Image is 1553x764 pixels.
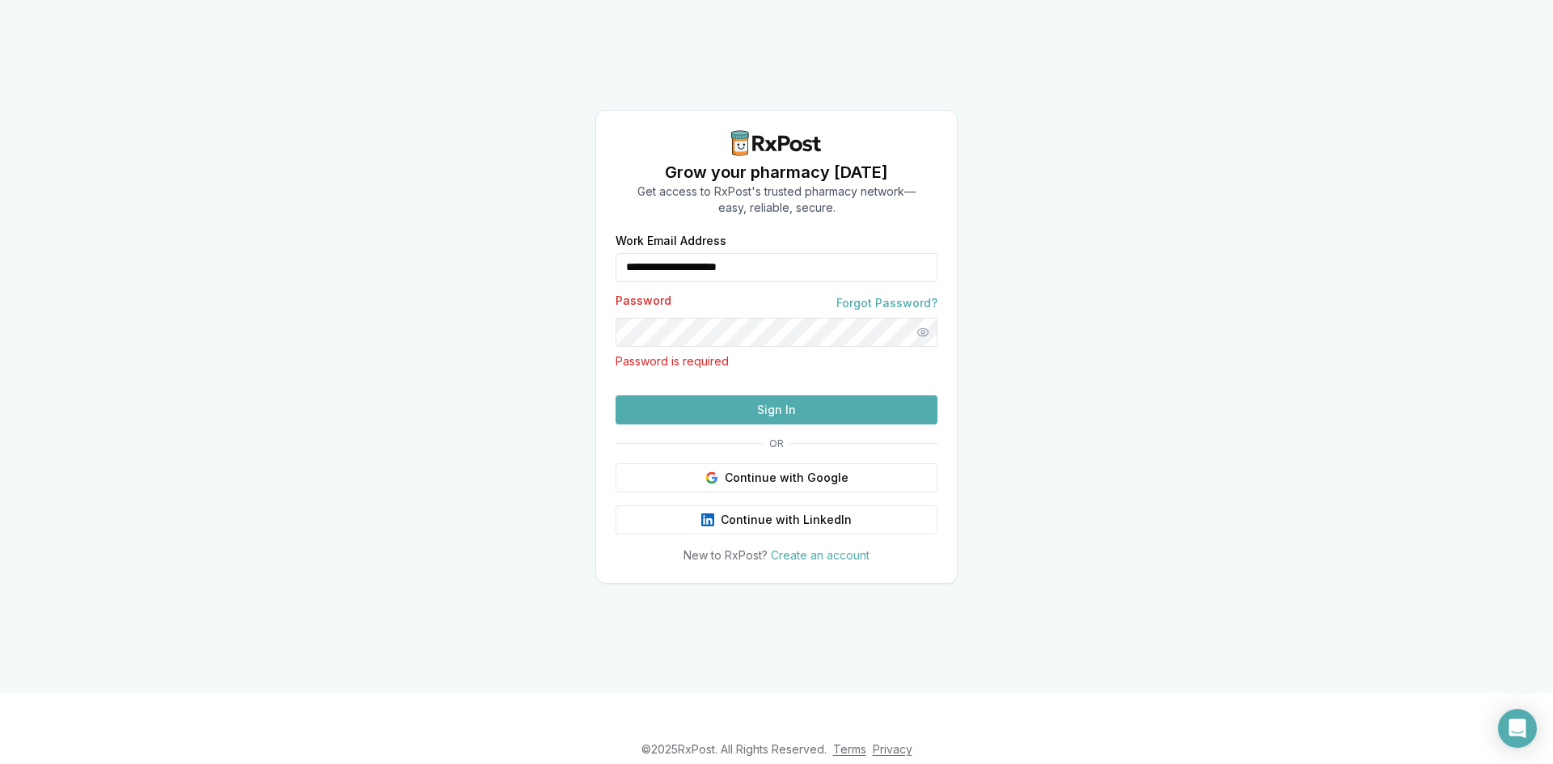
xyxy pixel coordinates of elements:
[616,235,937,247] label: Work Email Address
[833,742,866,756] a: Terms
[701,513,714,526] img: LinkedIn
[616,395,937,424] button: Sign In
[908,318,937,347] button: Show password
[637,161,916,184] h1: Grow your pharmacy [DATE]
[836,295,937,311] a: Forgot Password?
[616,353,937,369] p: Password is required
[725,130,828,156] img: RxPost Logo
[1498,709,1537,748] div: Open Intercom Messenger
[637,184,916,216] p: Get access to RxPost's trusted pharmacy network— easy, reliable, secure.
[763,437,790,450] span: OR
[616,505,937,534] button: Continue with LinkedIn
[771,548,870,562] a: Create an account
[705,471,718,484] img: Google
[616,463,937,492] button: Continue with Google
[616,295,671,311] label: Password
[873,742,912,756] a: Privacy
[683,548,768,562] span: New to RxPost?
